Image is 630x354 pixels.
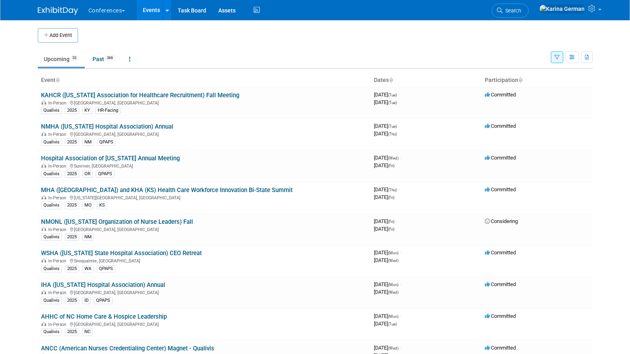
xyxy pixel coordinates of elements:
div: [GEOGRAPHIC_DATA], [GEOGRAPHIC_DATA] [41,131,367,137]
div: [GEOGRAPHIC_DATA], [GEOGRAPHIC_DATA] [41,289,367,295]
span: [DATE] [374,194,394,200]
span: [DATE] [374,162,394,168]
div: HR-Facing [95,107,121,114]
span: (Tue) [388,124,397,129]
img: ExhibitDay [38,7,78,15]
span: (Tue) [388,322,397,326]
span: Committed [485,313,516,319]
span: Committed [485,345,516,351]
a: ANCC (American Nurses Credentialing Center) Magnet - Qualivis [41,345,214,352]
div: [GEOGRAPHIC_DATA], [GEOGRAPHIC_DATA] [41,226,367,232]
span: [DATE] [374,99,397,105]
div: Qualivis [41,233,62,241]
a: Sort by Participation Type [518,77,522,83]
div: QPAPS [94,297,113,304]
span: [DATE] [374,92,399,98]
span: [DATE] [374,226,394,232]
span: (Mon) [388,251,398,255]
span: (Fri) [388,219,394,224]
span: In-Person [48,322,69,327]
span: Committed [485,92,516,98]
span: Considering [485,218,518,224]
a: Hospital Association of [US_STATE] Annual Meeting [41,155,180,162]
div: [GEOGRAPHIC_DATA], [GEOGRAPHIC_DATA] [41,321,367,327]
div: 2025 [65,170,79,178]
div: Snoqualmie, [GEOGRAPHIC_DATA] [41,257,367,264]
a: WSHA ([US_STATE] State Hospital Association) CEO Retreat [41,250,202,257]
span: - [400,250,401,256]
span: (Wed) [388,258,398,263]
span: (Wed) [388,290,398,295]
span: (Wed) [388,346,398,350]
div: Qualivis [41,107,62,114]
a: Sort by Start Date [389,77,393,83]
span: Search [503,8,521,14]
div: QPAPS [96,170,115,178]
a: Sort by Event Name [55,77,60,83]
div: 2025 [65,107,79,114]
div: KY [82,107,92,114]
span: Committed [485,186,516,192]
div: Qualivis [41,170,62,178]
th: Participation [482,74,593,87]
span: In-Person [48,258,69,264]
img: In-Person Event [41,195,46,199]
div: 2025 [65,265,79,272]
div: Qualivis [41,202,62,209]
span: - [400,155,401,161]
img: Karina German [539,4,585,13]
a: AHHC of NC Home Care & Hospice Leadership [41,313,167,320]
th: Event [38,74,371,87]
span: In-Person [48,100,69,106]
span: In-Person [48,290,69,295]
a: NMONL ([US_STATE] Organization of Nurse Leaders) Fall [41,218,193,225]
span: - [396,218,397,224]
a: KAHCR ([US_STATE] Association for Healthcare Recruitment) Fall Meeting [41,92,239,99]
span: (Fri) [388,227,394,231]
span: (Mon) [388,282,398,287]
div: Qualivis [41,139,62,146]
img: In-Person Event [41,164,46,168]
span: - [398,186,399,192]
span: [DATE] [374,155,401,161]
span: 366 [105,55,115,61]
div: 2025 [65,139,79,146]
span: Committed [485,250,516,256]
a: NMHA ([US_STATE] Hospital Association) Annual [41,123,173,130]
span: [DATE] [374,250,401,256]
span: (Tue) [388,93,397,97]
span: [DATE] [374,313,401,319]
th: Dates [371,74,482,87]
div: WA [82,265,94,272]
span: (Thu) [388,132,397,136]
div: QPAPS [96,265,115,272]
div: Sunriver, [GEOGRAPHIC_DATA] [41,162,367,169]
span: 33 [70,55,79,61]
div: 2025 [65,297,79,304]
button: Add Event [38,28,78,43]
div: 2025 [65,328,79,336]
img: In-Person Event [41,100,46,104]
span: [DATE] [374,131,397,137]
div: Qualivis [41,297,62,304]
span: (Fri) [388,164,394,168]
div: NM [82,139,94,146]
div: MO [82,202,94,209]
span: (Fri) [388,195,394,200]
img: In-Person Event [41,290,46,294]
span: (Tue) [388,100,397,105]
a: MHA ([GEOGRAPHIC_DATA]) and KHA (KS) Health Care Workforce Innovation Bi-State Summit [41,186,293,194]
div: OR [82,170,93,178]
span: Committed [485,281,516,287]
div: 2025 [65,233,79,241]
span: Committed [485,155,516,161]
span: Committed [485,123,516,129]
span: - [398,123,399,129]
div: 2025 [65,202,79,209]
span: (Thu) [388,188,397,192]
img: In-Person Event [41,258,46,262]
span: [DATE] [374,186,399,192]
div: Qualivis [41,265,62,272]
span: [DATE] [374,289,398,295]
a: IHA ([US_STATE] Hospital Association) Annual [41,281,165,289]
